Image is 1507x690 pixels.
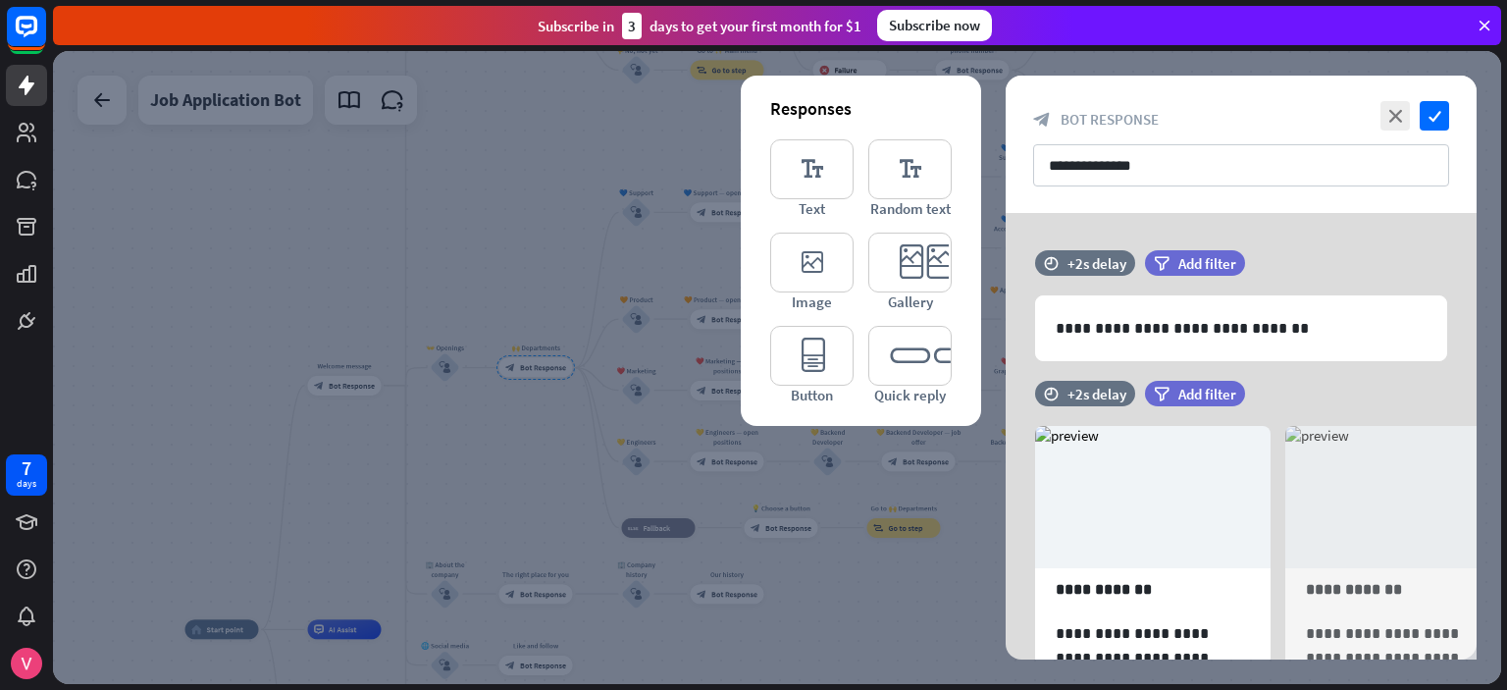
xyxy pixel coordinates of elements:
button: Open LiveChat chat widget [16,8,75,67]
i: check [1420,101,1449,131]
i: filter [1154,256,1169,271]
div: +2s delay [1067,254,1126,273]
i: time [1044,387,1059,400]
a: 7 days [6,454,47,496]
div: Subscribe now [877,10,992,41]
i: filter [1154,387,1169,401]
div: days [17,477,36,491]
i: block_bot_response [1033,111,1051,129]
span: Add filter [1178,254,1236,273]
span: Add filter [1178,385,1236,403]
div: 3 [622,13,642,39]
i: close [1380,101,1410,131]
img: preview [1035,426,1099,445]
span: Bot Response [1061,110,1159,129]
i: time [1044,256,1059,270]
div: +2s delay [1067,385,1126,403]
div: Subscribe in days to get your first month for $1 [538,13,861,39]
div: 7 [22,459,31,477]
img: preview [1285,426,1349,445]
